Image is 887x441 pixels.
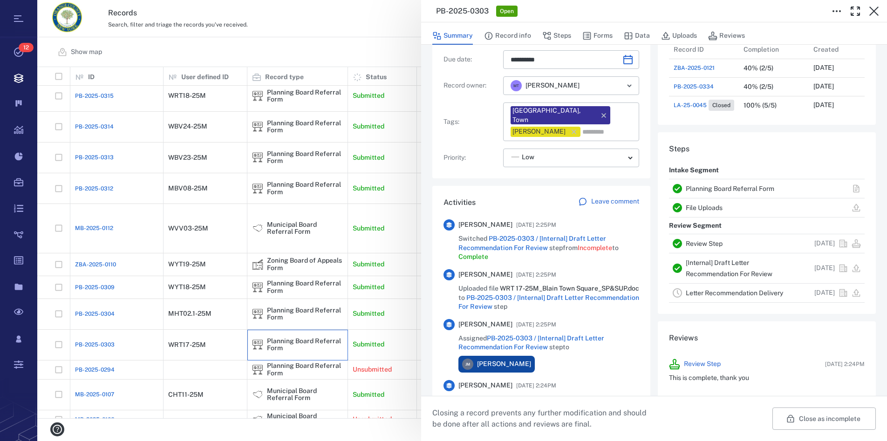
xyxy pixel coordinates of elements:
div: ActivitiesLeave comment[PERSON_NAME][DATE] 2:25PMSwitched PB-2025-0303 / [Internal] Draft Letter ... [432,186,650,439]
button: Close as incomplete [772,407,876,430]
span: Complete [458,253,488,260]
h3: PB-2025-0303 [436,6,489,17]
div: 40% (2/5) [744,83,773,90]
button: Choose date, selected date is Sep 10, 2025 [619,50,637,69]
p: Closing a record prevents any further modification and should be done after all actions and revie... [432,407,654,430]
p: [DATE] [814,239,835,248]
span: [PERSON_NAME] [458,270,512,279]
span: [PERSON_NAME] [525,81,580,90]
a: Letter Recommendation Delivery [686,289,783,297]
p: [DATE] [813,82,834,91]
span: LA-25-0045 [674,101,707,109]
span: Closed [710,102,732,109]
div: Completion [744,36,779,62]
div: Record ID [674,36,704,62]
span: [PERSON_NAME] [458,220,512,230]
button: Steps [542,27,571,45]
div: StepsIntake SegmentPlanning Board Referral FormFile UploadsReview SegmentReview Step[DATE][Intern... [658,132,876,321]
h6: Reviews [669,332,865,344]
div: 40% (2/5) [744,65,773,72]
p: [DATE] [813,63,834,73]
a: Leave comment [578,197,639,208]
button: Data [624,27,650,45]
div: ReviewsReview Step[DATE] 2:24PMThis is complete, thank you [658,321,876,415]
div: Completion [739,40,809,59]
h6: Steps [669,143,865,155]
span: Assigned step to [458,334,639,352]
div: M T [511,80,522,91]
a: [Internal] Draft Letter Recommendation For Review [686,259,772,278]
a: LA-25-0045Closed [674,100,734,111]
span: [PERSON_NAME] [458,320,512,329]
button: Summary [432,27,473,45]
h6: Activities [443,197,476,208]
span: Help [21,7,40,15]
a: Review Step [684,360,721,369]
div: Review Step[DATE] 2:24PMThis is complete, thank you [662,351,872,397]
p: Intake Segment [669,162,719,179]
span: Uploaded file to step [458,284,639,312]
span: [DATE] 2:25PM [516,319,556,330]
span: Switched step from to [458,234,639,262]
button: Toggle to Edit Boxes [827,2,846,20]
button: Forms [582,27,613,45]
p: Priority : [443,153,499,163]
p: Leave comment [591,197,639,206]
a: PB-2025-0303 / [Internal] Draft Letter Recommendation For Review [458,235,606,251]
a: Review Step [686,240,723,247]
p: Tags : [443,117,499,127]
button: Close [865,2,883,20]
span: Switched step from to [458,395,639,413]
div: Created [813,36,839,62]
button: Uploads [661,27,697,45]
a: PB-2025-0334 [674,82,714,91]
button: Reviews [708,27,745,45]
a: PB-2025-0303 / [Internal] Draft Letter Recommendation For Review [458,334,604,351]
a: PB-2025-0303 / Review Step [458,395,562,412]
p: This is complete, thank you [669,373,865,383]
span: 12 [19,43,34,52]
span: Open [498,7,516,15]
button: Toggle Fullscreen [846,2,865,20]
span: [DATE] 2:24PM [516,380,556,391]
a: File Uploads [686,204,723,211]
button: Open [623,79,636,92]
p: Review Segment [669,217,722,234]
span: WRT 17-25M_Blain Town Square_SP&SUP.doc [500,285,639,292]
a: PB-2025-0303 / [Internal] Draft Letter Recommendation For Review [458,294,639,311]
p: [DATE] [814,288,835,298]
p: [DATE] [814,264,835,273]
p: [DATE] [813,101,834,110]
span: [DATE] 2:25PM [516,219,556,231]
a: ZBA-2025-0121 [674,64,715,72]
div: [PERSON_NAME] [512,127,566,136]
div: [GEOGRAPHIC_DATA], Town [512,106,595,124]
span: Low [522,153,534,162]
a: Planning Board Referral Form [686,185,774,192]
button: Record info [484,27,531,45]
span: [PERSON_NAME] [458,381,512,390]
p: Record owner : [443,81,499,90]
div: J M [462,359,473,370]
span: [DATE] 2:25PM [516,269,556,280]
div: Created [809,40,879,59]
span: Incomplete [578,244,612,251]
p: Due date : [443,55,499,64]
span: [PERSON_NAME] [477,360,531,369]
div: Record ID [669,40,739,59]
span: [DATE] 2:24PM [825,360,865,368]
div: 100% (5/5) [744,102,777,109]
